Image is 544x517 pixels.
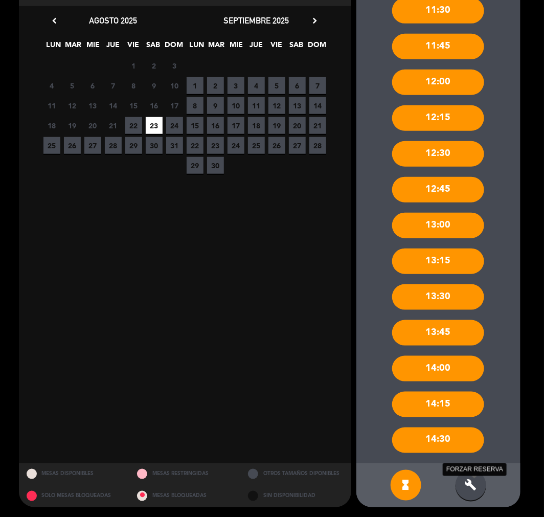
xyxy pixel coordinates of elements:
[207,137,224,154] span: 23
[309,137,326,154] span: 28
[289,97,306,114] span: 13
[187,157,203,174] span: 29
[50,15,60,26] i: chevron_left
[309,117,326,134] span: 21
[43,77,60,94] span: 4
[65,39,82,56] span: MAR
[392,141,484,167] div: 12:30
[19,463,130,485] div: MESAS DISPONIBLES
[392,177,484,203] div: 12:45
[187,77,203,94] span: 1
[392,428,484,453] div: 14:30
[165,39,182,56] span: DOM
[208,39,225,56] span: MAR
[268,39,285,56] span: VIE
[187,97,203,114] span: 8
[248,117,265,134] span: 18
[43,97,60,114] span: 11
[228,77,244,94] span: 3
[392,34,484,59] div: 11:45
[465,479,477,491] i: build
[166,57,183,74] span: 3
[268,77,285,94] span: 5
[166,77,183,94] span: 10
[166,97,183,114] span: 17
[45,39,62,56] span: LUN
[289,77,306,94] span: 6
[64,97,81,114] span: 12
[105,97,122,114] span: 14
[187,117,203,134] span: 15
[228,39,245,56] span: MIE
[240,485,351,507] div: SIN DISPONIBILIDAD
[228,137,244,154] span: 24
[309,77,326,94] span: 7
[105,137,122,154] span: 28
[248,39,265,56] span: JUE
[125,39,142,56] span: VIE
[308,39,325,56] span: DOM
[43,137,60,154] span: 25
[146,97,163,114] span: 16
[125,137,142,154] span: 29
[187,137,203,154] span: 22
[443,463,507,476] div: FORZAR RESERVA
[240,463,351,485] div: OTROS TAMAÑOS DIPONIBLES
[207,117,224,134] span: 16
[146,57,163,74] span: 2
[224,15,289,26] span: septiembre 2025
[145,39,162,56] span: SAB
[84,77,101,94] span: 6
[392,356,484,381] div: 14:00
[207,77,224,94] span: 2
[105,39,122,56] span: JUE
[392,284,484,310] div: 13:30
[289,117,306,134] span: 20
[392,392,484,417] div: 14:15
[84,117,101,134] span: 20
[309,97,326,114] span: 14
[125,57,142,74] span: 1
[248,97,265,114] span: 11
[105,77,122,94] span: 7
[84,137,101,154] span: 27
[64,137,81,154] span: 26
[89,15,138,26] span: agosto 2025
[207,157,224,174] span: 30
[125,117,142,134] span: 22
[84,97,101,114] span: 13
[85,39,102,56] span: MIE
[392,249,484,274] div: 13:15
[188,39,205,56] span: LUN
[392,213,484,238] div: 13:00
[392,320,484,346] div: 13:45
[392,105,484,131] div: 12:15
[288,39,305,56] span: SAB
[207,97,224,114] span: 9
[228,117,244,134] span: 17
[268,97,285,114] span: 12
[64,117,81,134] span: 19
[125,97,142,114] span: 15
[400,479,412,491] i: hourglass_full
[268,137,285,154] span: 26
[43,117,60,134] span: 18
[129,485,240,507] div: MESAS BLOQUEADAS
[125,77,142,94] span: 8
[146,117,163,134] span: 23
[392,70,484,95] div: 12:00
[105,117,122,134] span: 21
[248,77,265,94] span: 4
[129,463,240,485] div: MESAS RESTRINGIDAS
[146,77,163,94] span: 9
[268,117,285,134] span: 19
[166,137,183,154] span: 31
[64,77,81,94] span: 5
[310,15,321,26] i: chevron_right
[289,137,306,154] span: 27
[19,485,130,507] div: SOLO MESAS BLOQUEADAS
[166,117,183,134] span: 24
[146,137,163,154] span: 30
[228,97,244,114] span: 10
[248,137,265,154] span: 25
